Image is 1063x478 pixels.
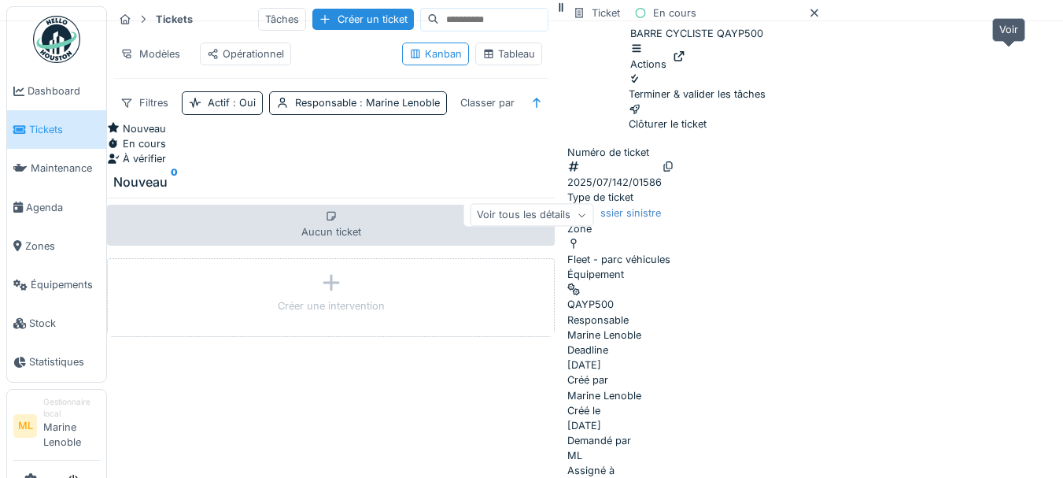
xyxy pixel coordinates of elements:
span: Équipements [31,277,100,292]
div: Aucun ticket [107,205,555,246]
a: Zones [7,227,106,265]
sup: 0 [171,172,178,191]
a: Agenda [7,188,106,227]
div: Fleet - parc véhicules [567,252,670,267]
a: Équipements [7,265,106,304]
div: Créé le [567,403,826,418]
a: Stock [7,304,106,343]
span: : Oui [230,97,256,109]
div: Dossier sinistre [587,206,661,220]
div: Marine Lenoble [567,313,826,343]
div: Actions [630,41,666,71]
span: Stock [29,316,100,331]
a: Dashboard [7,72,106,110]
li: Marine Lenoble [43,396,100,457]
div: Créer un ticket [312,9,414,30]
div: En cours [107,136,555,151]
div: 2025/07/142/01586 [567,175,662,190]
div: Type de ticket [567,190,826,205]
div: Clôturer le ticket [629,102,766,132]
div: Créé par [567,372,826,387]
div: Assigné à [567,463,826,478]
div: En cours [653,6,696,20]
a: Statistiques [7,343,106,381]
strong: Tickets [149,12,199,27]
span: Tickets [29,122,100,137]
div: Demandé par [567,433,826,448]
span: Agenda [26,200,100,215]
div: Voir tous les détails [470,204,593,227]
div: ML [567,448,582,463]
div: À vérifier [107,151,555,166]
div: Tableau [482,46,535,61]
div: Deadline [567,343,826,358]
span: Zones [25,239,100,254]
a: Maintenance [7,149,106,187]
li: ML [13,414,37,438]
div: Tâches [258,8,306,31]
div: Zone [567,221,826,236]
a: Tickets [7,110,106,149]
div: Nouveau [113,172,548,191]
div: Marine Lenoble [567,372,826,402]
div: QAYP500 [567,297,614,312]
span: Statistiques [29,354,100,369]
div: Créer une intervention [278,298,385,313]
div: [DATE] [567,358,601,372]
span: Dashboard [28,83,100,98]
div: [DATE] [567,418,601,433]
div: Kanban [409,46,462,61]
span: Maintenance [31,161,100,176]
div: Équipement [567,267,826,282]
div: Classer par [453,91,522,114]
div: Terminer & valider les tâches [629,72,766,102]
div: Responsable [567,313,826,328]
div: Modèles [113,43,187,65]
div: Ticket [592,6,620,20]
a: ML Gestionnaire localMarine Lenoble [13,396,100,461]
div: Actif [208,95,256,110]
div: Voir [992,18,1025,41]
div: Filtres [113,91,175,114]
div: Numéro de ticket [567,145,826,160]
div: BARRE CYCLISTE QAYP500 [630,26,763,72]
div: Opérationnel [207,46,284,61]
img: Badge_color-CXgf-gQk.svg [33,16,80,63]
span: : Marine Lenoble [356,97,440,109]
div: Nouveau [107,121,555,136]
div: Gestionnaire local [43,396,100,421]
div: Responsable [295,95,440,110]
